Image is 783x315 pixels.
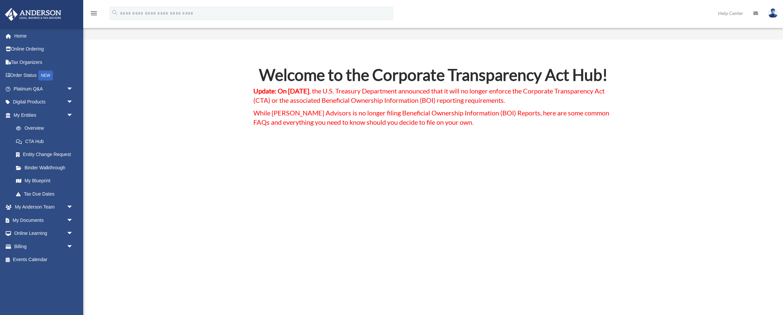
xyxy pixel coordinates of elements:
[67,227,80,240] span: arrow_drop_down
[111,9,119,16] i: search
[253,87,309,95] strong: Update: On [DATE]
[67,82,80,96] span: arrow_drop_down
[67,240,80,253] span: arrow_drop_down
[5,95,83,109] a: Digital Productsarrow_drop_down
[5,69,83,82] a: Order StatusNEW
[90,9,98,17] i: menu
[9,135,80,148] a: CTA Hub
[38,71,53,80] div: NEW
[67,95,80,109] span: arrow_drop_down
[253,109,609,126] span: While [PERSON_NAME] Advisors is no longer filing Beneficial Ownership Information (BOI) Reports, ...
[90,12,98,17] a: menu
[9,122,83,135] a: Overview
[253,67,613,86] h2: Welcome to the Corporate Transparency Act Hub!
[3,8,63,21] img: Anderson Advisors Platinum Portal
[5,29,83,43] a: Home
[5,43,83,56] a: Online Ordering
[5,108,83,122] a: My Entitiesarrow_drop_down
[253,87,605,104] span: , the U.S. Treasury Department announced that it will no longer enforce the Corporate Transparenc...
[5,201,83,214] a: My Anderson Teamarrow_drop_down
[5,214,83,227] a: My Documentsarrow_drop_down
[9,161,83,174] a: Binder Walkthrough
[67,214,80,227] span: arrow_drop_down
[5,227,83,240] a: Online Learningarrow_drop_down
[5,56,83,69] a: Tax Organizers
[5,253,83,266] a: Events Calendar
[5,240,83,253] a: Billingarrow_drop_down
[5,82,83,95] a: Platinum Q&Aarrow_drop_down
[9,174,83,188] a: My Blueprint
[9,148,83,161] a: Entity Change Request
[768,8,778,18] img: User Pic
[289,140,577,301] iframe: Corporate Transparency Act Shocker: Treasury Announces Major Updates!
[9,187,83,201] a: Tax Due Dates
[67,201,80,214] span: arrow_drop_down
[67,108,80,122] span: arrow_drop_down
